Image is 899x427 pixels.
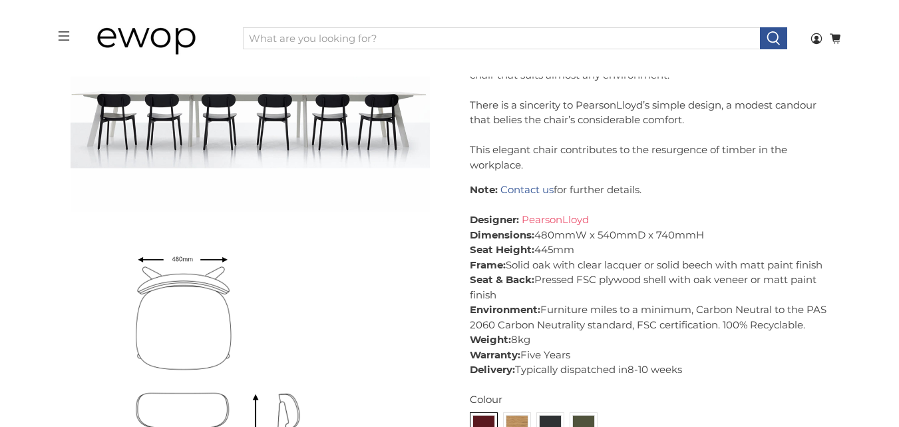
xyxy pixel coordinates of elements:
[470,53,829,173] p: A modern take on traditional timber chairs, PLC is a simple and elegant chair that suits almost a...
[522,213,589,226] a: PearsonLloyd
[470,303,540,316] strong: Environment:
[470,363,515,376] strong: Delivery:
[500,183,554,196] a: Contact us
[470,228,534,241] strong: Dimensions:
[470,213,519,226] strong: Designer:
[470,183,829,378] p: for further details. 480mmW x 540mmD x 740mmH 445mm Solid oak with clear lacquer or solid beech w...
[470,392,829,408] div: Colour
[470,348,520,361] strong: Warranty:
[470,273,534,286] strong: Seat & Back:
[470,333,511,346] strong: Weight:
[470,258,506,271] strong: Frame:
[470,183,498,196] strong: Note:
[515,363,628,376] span: Typically dispatched in
[243,27,761,50] input: What are you looking for?
[470,243,534,256] strong: Seat Height:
